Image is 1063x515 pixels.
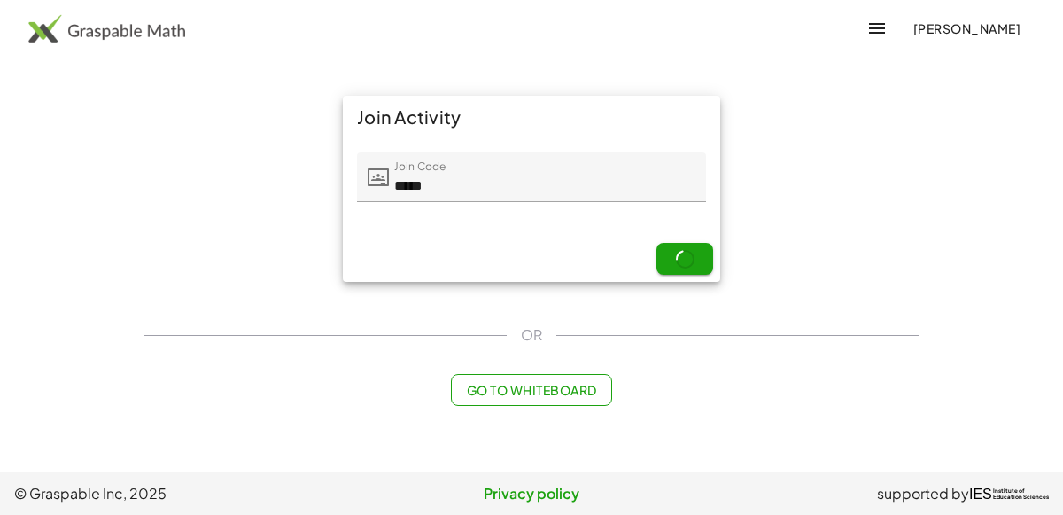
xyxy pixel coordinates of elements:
[14,483,359,504] span: © Graspable Inc, 2025
[521,324,542,346] span: OR
[993,488,1049,501] span: Institute of Education Sciences
[343,96,720,138] div: Join Activity
[969,486,992,503] span: IES
[451,374,611,406] button: Go to Whiteboard
[898,12,1035,44] button: [PERSON_NAME]
[912,20,1020,36] span: [PERSON_NAME]
[969,483,1049,504] a: IESInstitute ofEducation Sciences
[877,483,969,504] span: supported by
[359,483,703,504] a: Privacy policy
[466,382,596,398] span: Go to Whiteboard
